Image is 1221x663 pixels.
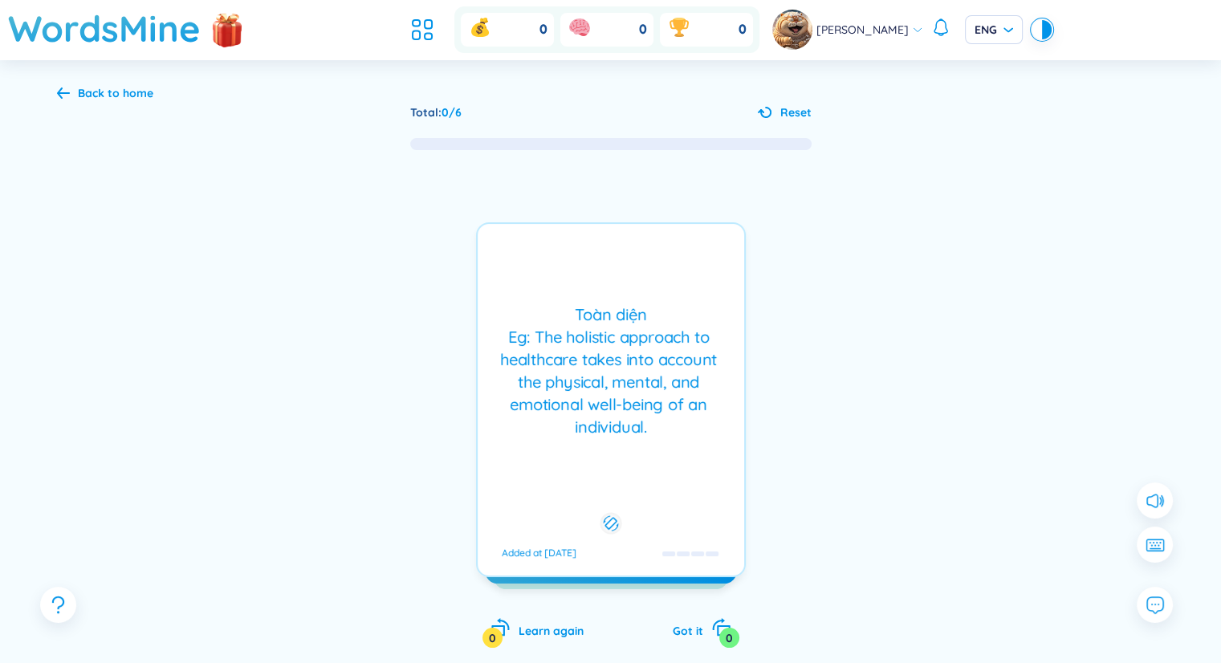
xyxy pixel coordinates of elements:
[673,624,703,638] span: Got it
[772,10,816,50] a: avatar
[739,21,747,39] span: 0
[482,628,503,648] div: 0
[211,5,243,53] img: flashSalesIcon.a7f4f837.png
[78,84,153,102] div: Back to home
[639,21,647,39] span: 0
[490,617,511,637] span: rotate-left
[519,624,584,638] span: Learn again
[486,303,736,438] div: Toàn diện Eg: The holistic approach to healthcare takes into account the physical, mental, and em...
[780,104,812,121] span: Reset
[719,628,739,648] div: 0
[442,105,462,120] span: 0 / 6
[758,104,812,121] button: Reset
[539,21,547,39] span: 0
[40,587,76,623] button: question
[816,21,909,39] span: [PERSON_NAME]
[772,10,812,50] img: avatar
[502,547,576,559] div: Added at [DATE]
[711,617,731,637] span: rotate-right
[57,87,153,102] a: Back to home
[48,595,68,615] span: question
[975,22,1013,38] span: ENG
[410,105,442,120] span: Total :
